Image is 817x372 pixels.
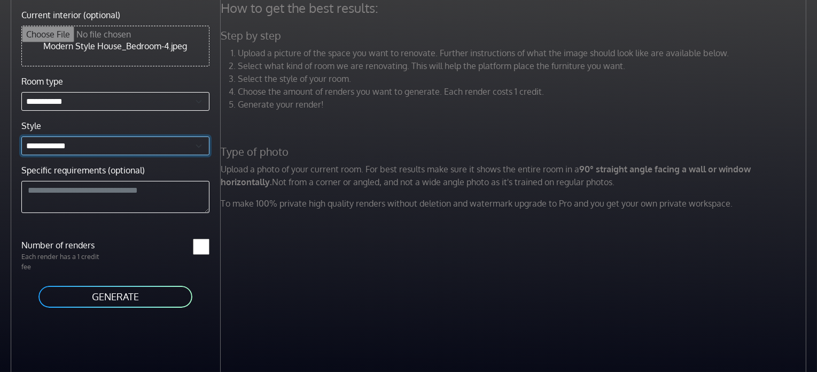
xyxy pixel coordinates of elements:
label: Room type [21,75,63,88]
h5: Type of photo [214,145,815,158]
p: Each render has a 1 credit fee [15,252,115,272]
label: Number of renders [15,239,115,252]
label: Specific requirements (optional) [21,164,145,177]
h5: Step by step [214,29,815,42]
strong: 90° straight angle facing a wall or window horizontally. [221,164,751,187]
li: Generate your render! [238,98,809,111]
button: GENERATE [37,285,193,309]
label: Current interior (optional) [21,9,120,21]
li: Upload a picture of the space you want to renovate. Further instructions of what the image should... [238,47,809,59]
li: Select the style of your room. [238,72,809,85]
li: Select what kind of room we are renovating. This will help the platform place the furniture you w... [238,59,809,72]
p: To make 100% private high quality renders without deletion and watermark upgrade to Pro and you g... [214,197,815,210]
p: Upload a photo of your current room. For best results make sure it shows the entire room in a Not... [214,163,815,188]
li: Choose the amount of renders you want to generate. Each render costs 1 credit. [238,85,809,98]
label: Style [21,119,41,132]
